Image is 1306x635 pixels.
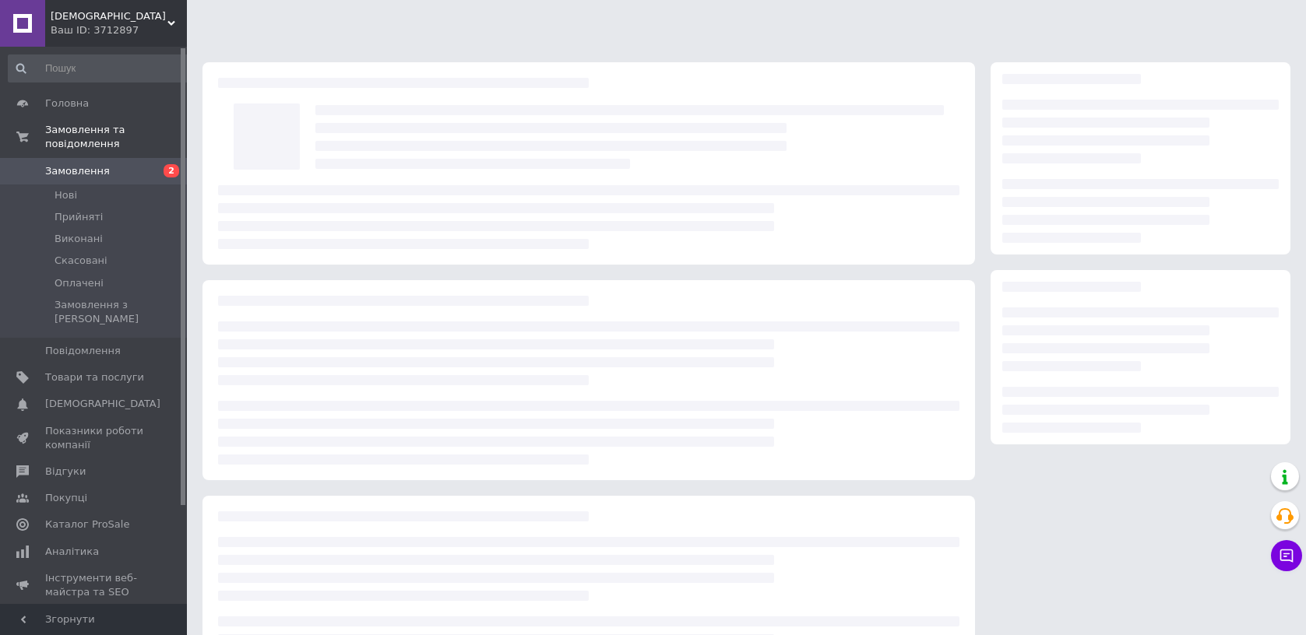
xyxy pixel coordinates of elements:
[55,254,107,268] span: Скасовані
[45,545,99,559] span: Аналітика
[45,397,160,411] span: [DEMOGRAPHIC_DATA]
[45,370,144,384] span: Товари та послуги
[55,232,103,246] span: Виконані
[45,96,89,111] span: Головна
[45,571,144,599] span: Інструменти веб-майстра та SEO
[51,23,187,37] div: Ваш ID: 3712897
[55,298,192,326] span: Замовлення з [PERSON_NAME]
[51,9,167,23] span: EvsE
[1271,540,1302,571] button: Чат з покупцем
[45,424,144,452] span: Показники роботи компанії
[45,344,121,358] span: Повідомлення
[45,164,110,178] span: Замовлення
[45,517,129,532] span: Каталог ProSale
[55,188,77,202] span: Нові
[164,164,179,177] span: 2
[55,276,104,290] span: Оплачені
[8,54,194,82] input: Пошук
[45,123,187,151] span: Замовлення та повідомлення
[45,491,87,505] span: Покупці
[55,210,103,224] span: Прийняті
[45,465,86,479] span: Відгуки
